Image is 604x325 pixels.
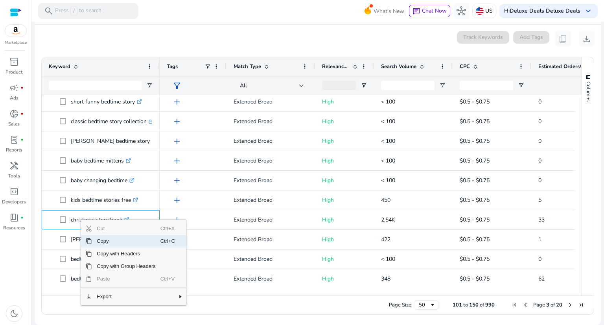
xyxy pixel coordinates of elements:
[453,301,462,308] span: 101
[322,94,367,110] p: High
[460,275,490,283] span: $0.5 - $0.75
[463,301,468,308] span: to
[234,63,261,70] span: Match Type
[9,309,19,318] span: dark_mode
[8,120,20,127] p: Sales
[538,196,541,204] span: 5
[538,275,545,283] span: 62
[322,113,367,129] p: High
[538,177,541,184] span: 0
[44,6,53,16] span: search
[522,302,528,308] div: Previous Page
[71,271,140,287] p: bedtime with blippy book
[584,6,593,16] span: keyboard_arrow_down
[485,301,495,308] span: 990
[579,31,595,47] button: download
[460,63,470,70] span: CPC
[476,7,484,15] img: us.svg
[9,109,19,118] span: donut_small
[234,172,308,188] p: Extended Broad
[55,7,101,15] p: Press to search
[322,63,350,70] span: Relevance Score
[504,8,580,14] p: Hi
[92,235,160,247] span: Copy
[460,196,490,204] span: $0.5 - $0.75
[381,275,390,283] span: 348
[322,153,367,169] p: High
[322,192,367,208] p: High
[322,231,367,247] p: High
[9,57,19,66] span: inventory_2
[160,222,177,235] span: Ctrl+X
[234,113,308,129] p: Extended Broad
[546,301,549,308] span: 3
[234,192,308,208] p: Extended Broad
[5,40,27,46] p: Marketplace
[92,290,160,303] span: Export
[81,220,186,306] div: Context Menu
[234,94,308,110] p: Extended Broad
[469,301,479,308] span: 150
[240,82,247,89] span: All
[439,82,446,89] button: Open Filter Menu
[20,138,24,141] span: fiber_manual_record
[361,82,367,89] button: Open Filter Menu
[92,260,160,273] span: Copy with Group Headers
[381,118,395,125] span: < 100
[71,94,142,110] p: short funny bedtime story
[538,137,541,145] span: 0
[92,273,160,285] span: Paste
[49,81,142,90] input: Keyword Filter Input
[172,196,182,205] span: add
[419,301,429,308] div: 50
[9,83,19,92] span: campaign
[538,157,541,164] span: 0
[71,251,131,267] p: bedtime nappies baby
[381,177,395,184] span: < 100
[71,212,129,228] p: christmas story book
[9,213,19,222] span: book_4
[92,222,160,235] span: Cut
[9,187,19,196] span: code_blocks
[460,157,490,164] span: $0.5 - $0.75
[234,133,308,149] p: Extended Broad
[460,81,513,90] input: CPC Filter Input
[381,137,395,145] span: < 100
[10,94,18,102] p: Ads
[485,4,493,18] p: US
[460,216,490,223] span: $0.5 - $0.75
[49,63,70,70] span: Keyword
[172,81,182,90] span: filter_alt
[381,236,390,243] span: 422
[71,133,157,149] p: [PERSON_NAME] bedtime story
[381,255,395,263] span: < 100
[538,118,541,125] span: 0
[167,63,178,70] span: Tags
[322,212,367,228] p: High
[381,81,435,90] input: Search Volume Filter Input
[172,215,182,225] span: add
[322,271,367,287] p: High
[457,6,466,16] span: hub
[172,176,182,185] span: add
[172,156,182,166] span: add
[160,273,177,285] span: Ctrl+V
[422,7,447,15] span: Chat Now
[234,153,308,169] p: Extended Broad
[9,135,19,144] span: lab_profile
[511,302,517,308] div: First Page
[9,161,19,170] span: handyman
[460,137,490,145] span: $0.5 - $0.75
[322,133,367,149] p: High
[71,192,138,208] p: kids bedtime stories free
[585,81,592,102] span: Columns
[567,302,573,308] div: Next Page
[71,153,131,169] p: baby bedtime mittens
[538,236,541,243] span: 1
[5,25,26,37] img: amazon.svg
[381,157,395,164] span: < 100
[538,216,545,223] span: 33
[381,98,395,105] span: < 100
[234,231,308,247] p: Extended Broad
[6,146,22,153] p: Reports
